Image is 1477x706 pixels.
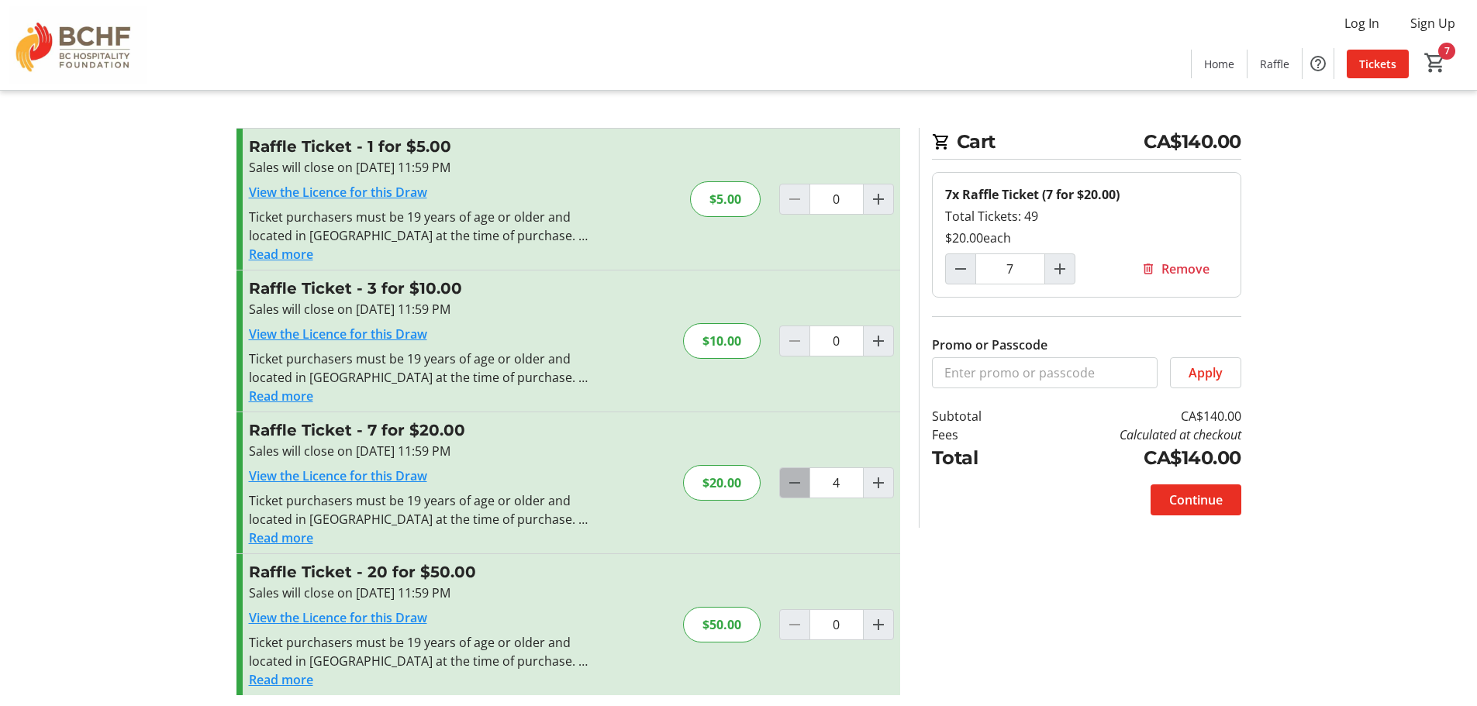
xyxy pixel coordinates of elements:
span: Tickets [1359,56,1396,72]
a: Raffle [1248,50,1302,78]
button: Continue [1151,484,1241,515]
div: Ticket purchasers must be 19 years of age or older and located in [GEOGRAPHIC_DATA] at the time o... [249,208,588,245]
div: Sales will close on [DATE] 11:59 PM [249,300,588,319]
button: Increment by one [1045,254,1075,284]
div: $20.00 [683,465,761,501]
span: Home [1204,56,1234,72]
button: Remove [1123,253,1228,284]
span: Log In [1344,14,1379,33]
div: Ticket purchasers must be 19 years of age or older and located in [GEOGRAPHIC_DATA] at the time o... [249,491,588,529]
div: Sales will close on [DATE] 11:59 PM [249,442,588,460]
a: Home [1192,50,1247,78]
a: View the Licence for this Draw [249,184,427,201]
a: View the Licence for this Draw [249,325,427,343]
input: Raffle Ticket Quantity [809,467,864,498]
label: Promo or Passcode [932,336,1047,354]
div: Sales will close on [DATE] 11:59 PM [249,584,588,602]
span: Sign Up [1410,14,1455,33]
button: Increment by one [864,184,893,214]
button: Read more [249,529,313,547]
button: Decrement by one [780,468,809,498]
a: View the Licence for this Draw [249,609,427,626]
button: Read more [249,245,313,263]
button: Read more [249,670,313,689]
button: Decrement by one [946,254,975,284]
span: Continue [1169,491,1223,509]
div: Total Tickets: 49 [945,207,1228,226]
button: Increment by one [864,610,893,639]
h3: Raffle Ticket - 7 for $20.00 [249,418,588,442]
span: CA$140.00 [1144,128,1241,156]
input: Enter promo or passcode [932,357,1158,388]
div: Ticket purchasers must be 19 years of age or older and located in [GEOGRAPHIC_DATA] at the time o... [249,633,588,670]
a: Tickets [1347,50,1409,78]
div: $10.00 [683,323,761,359]
td: CA$140.00 [1021,444,1241,472]
button: Sign Up [1398,11,1468,36]
button: Cart [1421,49,1449,77]
td: CA$140.00 [1021,407,1241,425]
div: $50.00 [683,607,761,642]
button: Apply [1170,357,1241,388]
span: Apply [1189,363,1223,382]
a: View the Licence for this Draw [249,467,427,484]
div: Sales will close on [DATE] 11:59 PM [249,158,588,177]
button: Log In [1332,11,1392,36]
div: $20.00 each [945,229,1228,247]
input: Raffle Ticket (7 for $20.00) Quantity [975,253,1045,284]
h3: Raffle Ticket - 1 for $5.00 [249,135,588,158]
h3: Raffle Ticket - 3 for $10.00 [249,277,588,300]
td: Total [932,444,1022,472]
button: Help [1303,48,1334,79]
button: Increment by one [864,468,893,498]
div: Ticket purchasers must be 19 years of age or older and located in [GEOGRAPHIC_DATA] at the time o... [249,350,588,387]
div: $5.00 [690,181,761,217]
td: Calculated at checkout [1021,425,1241,444]
button: Increment by one [864,326,893,356]
td: Subtotal [932,407,1022,425]
span: Raffle [1260,56,1289,72]
span: Remove [1161,260,1210,278]
input: Raffle Ticket Quantity [809,325,864,356]
button: Read more [249,387,313,405]
h3: Raffle Ticket - 20 for $50.00 [249,560,588,584]
input: Raffle Ticket Quantity [809,184,864,215]
td: Fees [932,425,1022,444]
div: 7x Raffle Ticket (7 for $20.00) [945,185,1228,204]
input: Raffle Ticket Quantity [809,609,864,640]
h2: Cart [932,128,1241,160]
img: BC Hospitality Foundation's Logo [9,6,147,84]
